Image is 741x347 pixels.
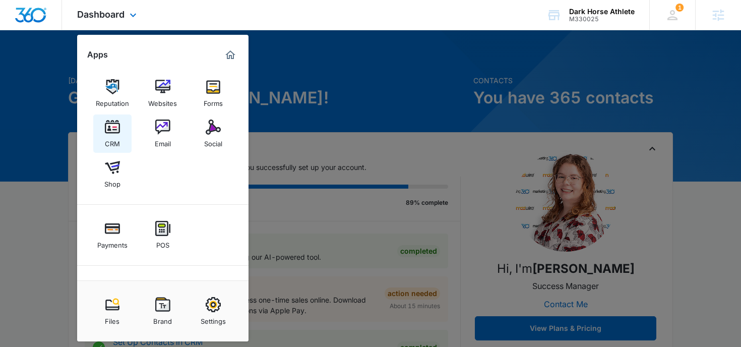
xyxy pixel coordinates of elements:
[153,312,172,325] div: Brand
[144,216,182,254] a: POS
[105,135,120,148] div: CRM
[93,277,132,315] a: Content
[222,47,238,63] a: Marketing 360® Dashboard
[38,60,90,66] div: Domain Overview
[87,50,108,60] h2: Apps
[194,114,232,153] a: Social
[675,4,684,12] span: 1
[96,94,129,107] div: Reputation
[675,4,684,12] div: notifications count
[77,9,125,20] span: Dashboard
[194,292,232,330] a: Settings
[93,74,132,112] a: Reputation
[28,16,49,24] div: v 4.0.25
[144,292,182,330] a: Brand
[93,216,132,254] a: Payments
[100,59,108,67] img: tab_keywords_by_traffic_grey.svg
[104,175,120,188] div: Shop
[569,16,635,23] div: account id
[111,60,170,66] div: Keywords by Traffic
[148,94,177,107] div: Websites
[204,135,222,148] div: Social
[204,94,223,107] div: Forms
[16,26,24,34] img: website_grey.svg
[144,74,182,112] a: Websites
[144,114,182,153] a: Email
[155,135,171,148] div: Email
[194,74,232,112] a: Forms
[27,59,35,67] img: tab_domain_overview_orange.svg
[93,114,132,153] a: CRM
[201,312,226,325] div: Settings
[16,16,24,24] img: logo_orange.svg
[194,277,232,315] a: Intelligence
[569,8,635,16] div: account name
[156,236,169,249] div: POS
[26,26,111,34] div: Domain: [DOMAIN_NAME]
[144,277,182,315] a: Ads
[93,155,132,193] a: Shop
[105,312,119,325] div: Files
[93,292,132,330] a: Files
[97,236,128,249] div: Payments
